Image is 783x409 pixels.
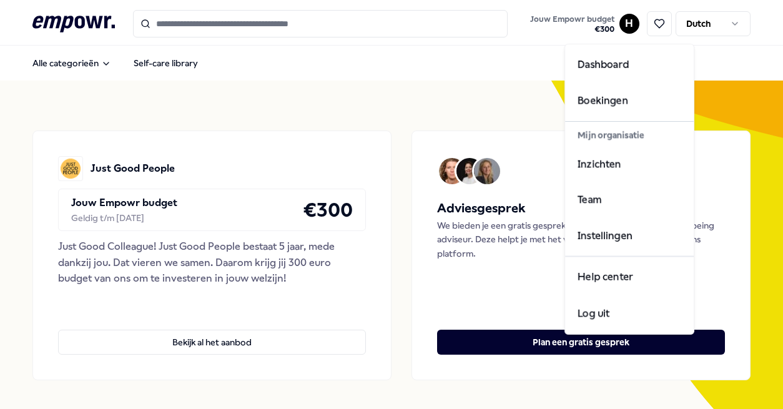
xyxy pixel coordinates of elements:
[564,44,694,335] div: H
[568,218,691,254] a: Instellingen
[568,146,691,182] a: Inzichten
[568,295,691,332] div: Log uit
[568,124,691,145] div: Mijn organisatie
[568,259,691,295] a: Help center
[568,47,691,83] a: Dashboard
[568,182,691,218] a: Team
[568,83,691,119] a: Boekingen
